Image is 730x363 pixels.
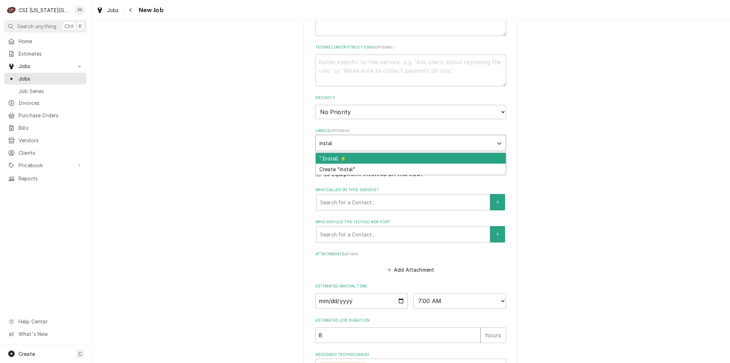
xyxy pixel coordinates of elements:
[315,128,506,151] div: Labels
[19,62,72,70] span: Jobs
[4,122,87,134] a: Bills
[19,37,83,45] span: Home
[4,316,87,327] a: Go to Help Center
[4,97,87,109] a: Invoices
[19,124,83,132] span: Bills
[315,128,506,134] label: Labels
[315,251,506,275] div: Attachments
[330,129,350,133] span: ( optional )
[315,45,506,86] div: Technician Instructions
[107,6,119,14] span: Jobs
[386,265,436,275] button: Add Attachment
[93,4,122,16] a: Jobs
[315,283,506,289] label: Estimated Arrival Time
[316,153,506,164] div: ¹ Install ⚡️
[6,5,16,15] div: CSI Kansas City's Avatar
[413,293,506,309] select: Time Select
[495,200,500,205] svg: Create New Contact
[4,134,87,146] a: Vendors
[19,330,82,338] span: What's New
[75,5,85,15] div: Philip Potter's Avatar
[19,149,83,157] span: Clients
[17,22,56,30] span: Search anything
[315,283,506,309] div: Estimated Arrival Time
[315,352,506,358] label: Assigned Technician(s)
[315,318,506,343] div: Estimated Job Duration
[4,35,87,47] a: Home
[79,22,82,30] span: K
[490,194,505,210] button: Create New Contact
[4,60,87,72] a: Go to Jobs
[125,4,137,16] button: Navigate back
[4,159,87,171] a: Go to Pricebook
[137,5,164,15] span: New Job
[316,164,506,175] div: Create "instal"
[315,219,506,225] label: Who should the tech(s) ask for?
[78,350,82,358] span: C
[19,99,83,107] span: Invoices
[480,327,506,343] div: hours
[374,45,394,49] span: ( optional )
[19,50,83,57] span: Estimates
[315,293,408,309] input: Date
[4,48,87,60] a: Estimates
[19,318,82,325] span: Help Center
[315,187,506,210] div: Who called in this service?
[4,173,87,184] a: Reports
[315,251,506,257] label: Attachments
[4,85,87,97] a: Job Series
[19,87,83,95] span: Job Series
[4,109,87,121] a: Purchase Orders
[315,95,506,101] label: Priority
[19,351,35,357] span: Create
[4,147,87,159] a: Clients
[315,318,506,323] label: Estimated Job Duration
[4,328,87,340] a: Go to What's New
[6,5,16,15] div: C
[19,162,72,169] span: Pricebook
[65,22,74,30] span: Ctrl
[315,45,506,50] label: Technician Instructions
[19,137,83,144] span: Vendors
[315,219,506,242] div: Who should the tech(s) ask for?
[315,95,506,119] div: Priority
[19,6,71,14] div: CSI [US_STATE][GEOGRAPHIC_DATA]
[75,5,85,15] div: PP
[4,20,87,32] button: Search anythingCtrlK
[315,187,506,193] label: Who called in this service?
[19,112,83,119] span: Purchase Orders
[19,75,83,82] span: Jobs
[495,232,500,237] svg: Create New Contact
[490,226,505,242] button: Create New Contact
[19,175,83,182] span: Reports
[4,73,87,85] a: Jobs
[345,252,358,256] span: ( if any )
